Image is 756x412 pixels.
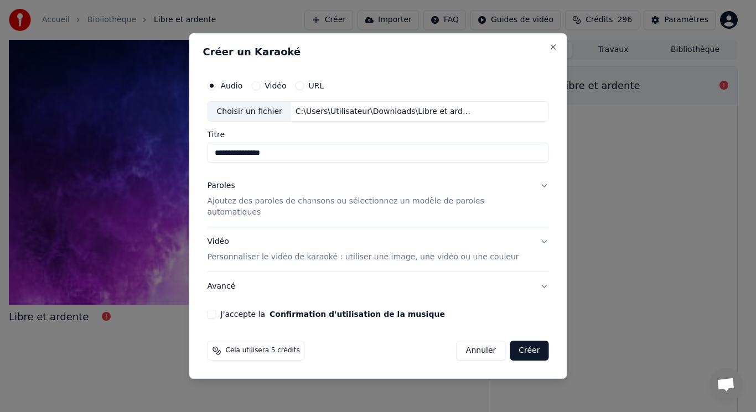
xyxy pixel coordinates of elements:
label: Titre [208,131,549,139]
label: Audio [221,82,243,90]
label: URL [309,82,324,90]
button: Annuler [457,341,505,361]
div: Paroles [208,181,235,192]
button: Créer [510,341,548,361]
div: Choisir un fichier [208,102,291,122]
label: J'accepte la [221,310,445,318]
button: J'accepte la [270,310,445,318]
button: VidéoPersonnaliser le vidéo de karaoké : utiliser une image, une vidéo ou une couleur [208,227,549,272]
p: Ajoutez des paroles de chansons ou sélectionnez un modèle de paroles automatiques [208,196,531,218]
button: Avancé [208,272,549,301]
p: Personnaliser le vidéo de karaoké : utiliser une image, une vidéo ou une couleur [208,252,519,263]
div: C:\Users\Utilisateur\Downloads\Libre et ardente.mp3 [291,106,479,117]
span: Cela utilisera 5 crédits [226,346,300,355]
label: Vidéo [265,82,286,90]
div: Vidéo [208,236,519,263]
h2: Créer un Karaoké [203,47,553,57]
button: ParolesAjoutez des paroles de chansons ou sélectionnez un modèle de paroles automatiques [208,172,549,227]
